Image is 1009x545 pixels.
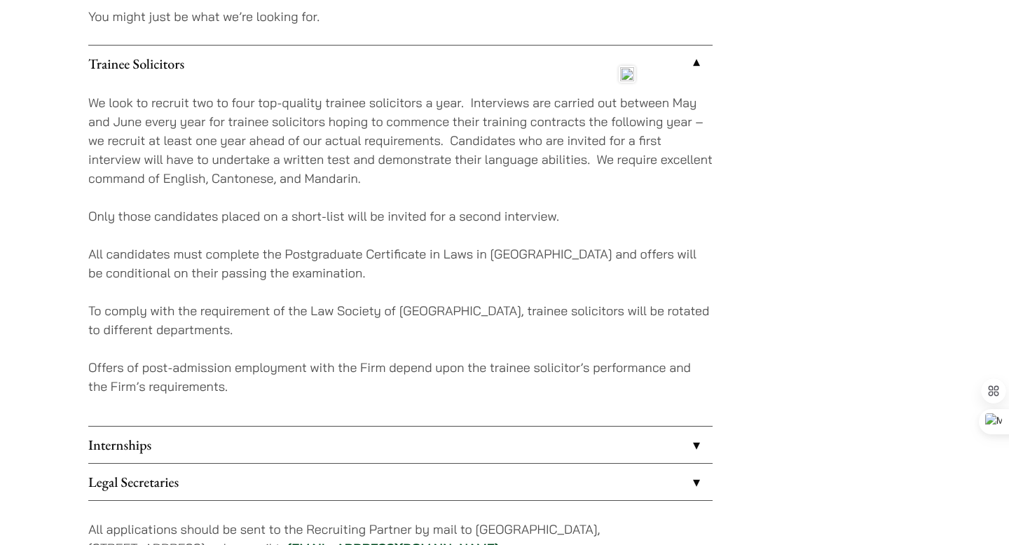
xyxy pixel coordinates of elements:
p: You might just be what we’re looking for. [88,7,713,26]
p: We look to recruit two to four top-quality trainee solicitors a year. Interviews are carried out ... [88,93,713,188]
a: Legal Secretaries [88,464,713,500]
a: Internships [88,427,713,463]
p: Offers of post-admission employment with the Firm depend upon the trainee solicitor’s performance... [88,358,713,396]
p: To comply with the requirement of the Law Society of [GEOGRAPHIC_DATA], trainee solicitors will b... [88,301,713,339]
p: All candidates must complete the Postgraduate Certificate in Laws in [GEOGRAPHIC_DATA] and offers... [88,244,713,282]
a: Trainee Solicitors [88,46,713,82]
p: Only those candidates placed on a short-list will be invited for a second interview. [88,207,713,226]
div: Trainee Solicitors [88,82,713,426]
